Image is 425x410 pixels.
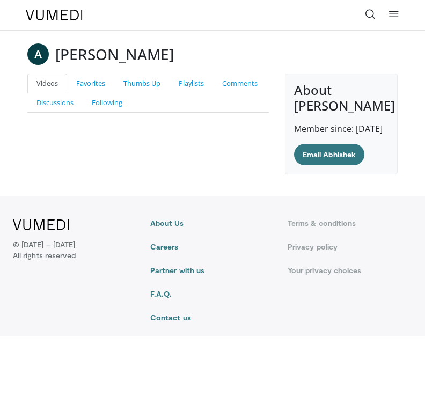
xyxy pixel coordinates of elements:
[150,312,275,323] a: Contact us
[294,83,389,114] h4: About [PERSON_NAME]
[294,122,389,135] p: Member since: [DATE]
[288,241,412,252] a: Privacy policy
[213,74,267,93] a: Comments
[13,219,69,230] img: VuMedi Logo
[13,239,76,261] p: © [DATE] – [DATE]
[67,74,114,93] a: Favorites
[150,289,275,299] a: F.A.Q.
[26,10,83,20] img: VuMedi Logo
[150,218,275,229] a: About Us
[114,74,170,93] a: Thumbs Up
[27,74,67,93] a: Videos
[150,265,275,276] a: Partner with us
[294,144,364,165] a: Email Abhishek
[288,265,412,276] a: Your privacy choices
[55,43,174,65] h3: [PERSON_NAME]
[170,74,213,93] a: Playlists
[288,218,412,229] a: Terms & conditions
[27,43,49,65] a: A
[83,93,131,113] a: Following
[27,93,83,113] a: Discussions
[13,250,76,261] span: All rights reserved
[150,241,275,252] a: Careers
